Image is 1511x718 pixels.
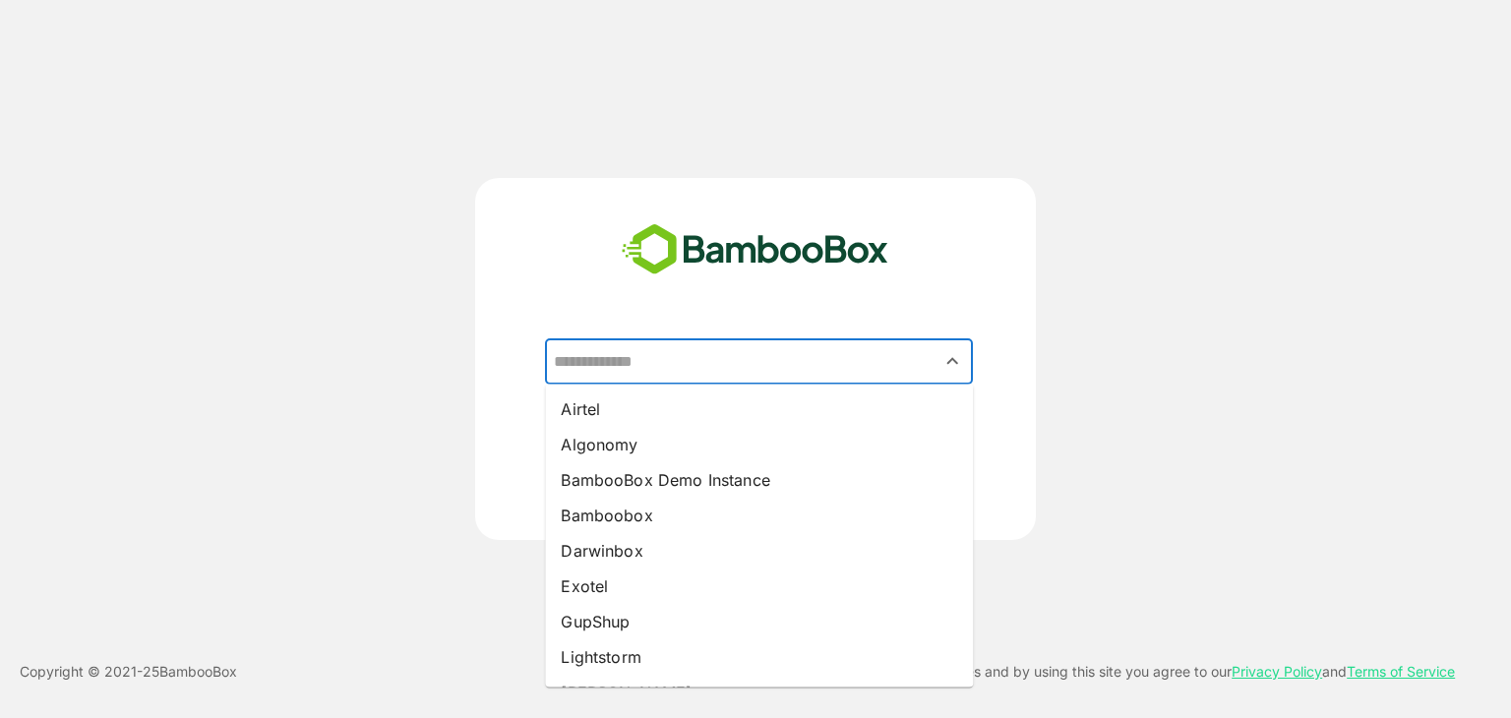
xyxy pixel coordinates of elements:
li: Lightstorm [545,639,973,675]
img: bamboobox [611,217,899,282]
li: Bamboobox [545,498,973,533]
li: BambooBox Demo Instance [545,462,973,498]
li: Algonomy [545,427,973,462]
li: Exotel [545,568,973,604]
li: [PERSON_NAME] [545,675,973,710]
button: Close [939,348,966,375]
a: Terms of Service [1347,663,1455,680]
li: Airtel [545,391,973,427]
p: Copyright © 2021- 25 BambooBox [20,660,237,684]
a: Privacy Policy [1232,663,1322,680]
li: GupShup [545,604,973,639]
p: This site uses cookies and by using this site you agree to our and [841,660,1455,684]
li: Darwinbox [545,533,973,568]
